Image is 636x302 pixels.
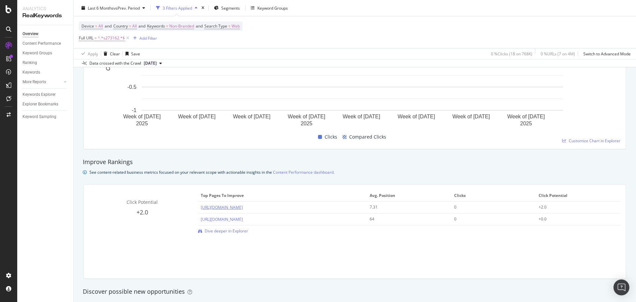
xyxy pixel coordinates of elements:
div: +0.0 [539,216,610,222]
div: Analytics [23,5,68,12]
button: [DATE] [141,59,165,67]
span: Avg. Position [370,193,447,199]
text: Clicks [105,56,111,71]
span: Web [232,22,240,31]
text: Week of [DATE] [178,113,216,119]
div: 0 [454,216,525,222]
text: 2025 [136,120,148,126]
a: More Reports [23,79,62,86]
span: = [95,23,97,29]
div: Improve Rankings [83,158,627,166]
text: -1 [132,107,136,113]
div: Apply [88,51,98,56]
div: More Reports [23,79,46,86]
a: Customize Chart in Explorer [562,138,620,144]
div: Overview [23,30,38,37]
div: Open Intercom Messenger [613,279,629,295]
a: Overview [23,30,69,37]
div: info banner [83,169,627,176]
span: +2.0 [136,208,148,216]
span: and [105,23,112,29]
span: Last 6 Months [88,5,114,11]
text: -0.5 [127,84,136,90]
span: Click Potential [539,193,616,199]
span: Clicks [325,133,337,141]
span: Full URL [79,35,93,41]
button: Clear [101,48,120,59]
span: = [129,23,131,29]
span: = [228,23,231,29]
text: Week of [DATE] [123,113,161,119]
div: times [200,5,206,11]
div: Keyword Groups [23,50,52,57]
span: Top pages to improve [201,193,363,199]
button: Switch to Advanced Mode [581,48,631,59]
button: Save [123,48,140,59]
text: Week of [DATE] [343,113,380,119]
span: Dive deeper in Explorer [205,228,248,234]
div: 0 % URLs ( 7 on 4M ) [541,51,575,56]
span: 2025 Aug. 25th [144,60,157,66]
div: Discover possible new opportunities [83,287,627,296]
button: Last 6 MonthsvsPrev. Period [79,3,148,13]
text: Week of [DATE] [507,113,545,119]
svg: A chart. [89,14,615,131]
a: Keyword Sampling [23,113,69,120]
span: Customize Chart in Explorer [569,138,620,144]
a: Content Performance [23,40,69,47]
text: Week of [DATE] [233,113,270,119]
span: All [132,22,137,31]
span: vs Prev. Period [114,5,140,11]
a: Explorer Bookmarks [23,101,69,108]
button: Segments [211,3,242,13]
span: and [138,23,145,29]
a: Dive deeper in Explorer [198,228,248,234]
button: Add Filter [131,34,157,42]
div: 0 [454,204,525,210]
div: Save [131,51,140,56]
span: = [166,23,168,29]
a: Keywords [23,69,69,76]
span: = [94,35,97,41]
span: Compared Clicks [349,133,386,141]
div: Switch to Advanced Mode [583,51,631,56]
div: See content-related business metrics focused on your relevant scope with actionable insights in the [89,169,335,176]
span: Device [81,23,94,29]
span: Clicks [454,193,532,199]
div: Keyword Groups [257,5,288,11]
text: 2025 [520,120,532,126]
span: Click Potential [127,199,158,205]
div: Ranking [23,59,37,66]
a: [URL][DOMAIN_NAME] [201,216,243,222]
div: Data crossed with the Crawl [89,60,141,66]
a: Keyword Groups [23,50,69,57]
span: Keywords [147,23,165,29]
div: Clear [110,51,120,56]
span: Segments [221,5,240,11]
a: [URL][DOMAIN_NAME] [201,205,243,210]
div: RealKeywords [23,12,68,20]
div: 3 Filters Applied [163,5,192,11]
div: Keywords [23,69,40,76]
button: Apply [79,48,98,59]
a: Keywords Explorer [23,91,69,98]
div: Keyword Sampling [23,113,56,120]
button: 3 Filters Applied [153,3,200,13]
a: Ranking [23,59,69,66]
button: Keyword Groups [248,3,291,13]
span: ^.*s273162.*$ [98,33,125,43]
div: Explorer Bookmarks [23,101,58,108]
a: Content Performance dashboard. [273,169,335,176]
text: Week of [DATE] [397,113,435,119]
div: Add Filter [139,35,157,41]
div: 64 [370,216,441,222]
span: Non-Branded [169,22,194,31]
span: Search Type [204,23,227,29]
div: Content Performance [23,40,61,47]
span: and [196,23,203,29]
text: 2025 [301,120,313,126]
text: Week of [DATE] [288,113,325,119]
text: Week of [DATE] [452,113,490,119]
div: Keywords Explorer [23,91,56,98]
